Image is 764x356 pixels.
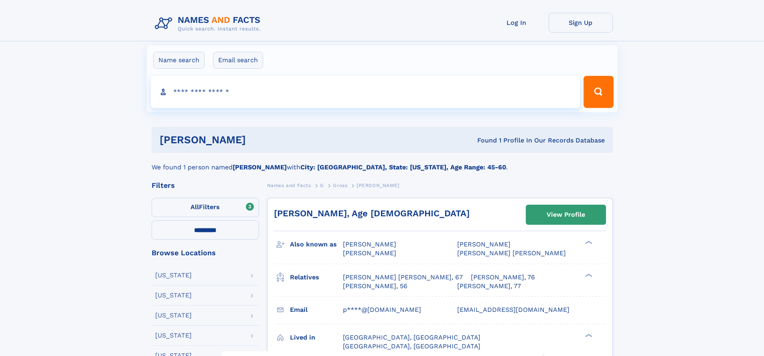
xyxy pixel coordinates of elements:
[267,180,311,190] a: Names and Facts
[320,183,324,188] span: G
[320,180,324,190] a: G
[547,205,585,224] div: View Profile
[290,331,343,344] h3: Lived in
[549,13,613,33] a: Sign Up
[357,183,399,188] span: [PERSON_NAME]
[457,240,511,248] span: [PERSON_NAME]
[152,153,613,172] div: We found 1 person named with .
[152,249,259,256] div: Browse Locations
[300,163,506,171] b: City: [GEOGRAPHIC_DATA], State: [US_STATE], Age Range: 45-60
[233,163,287,171] b: [PERSON_NAME]
[152,182,259,189] div: Filters
[526,205,606,224] a: View Profile
[471,273,535,282] a: [PERSON_NAME], 76
[583,273,593,278] div: ❯
[343,342,480,350] span: [GEOGRAPHIC_DATA], [GEOGRAPHIC_DATA]
[583,240,593,245] div: ❯
[343,249,396,257] span: [PERSON_NAME]
[151,76,580,108] input: search input
[213,52,263,69] label: Email search
[584,76,613,108] button: Search Button
[343,282,407,291] a: [PERSON_NAME], 56
[457,249,566,257] span: [PERSON_NAME] [PERSON_NAME]
[343,334,480,341] span: [GEOGRAPHIC_DATA], [GEOGRAPHIC_DATA]
[343,273,463,282] a: [PERSON_NAME] [PERSON_NAME], 67
[333,183,347,188] span: Gross
[153,52,205,69] label: Name search
[155,312,192,319] div: [US_STATE]
[484,13,549,33] a: Log In
[290,303,343,317] h3: Email
[152,13,267,35] img: Logo Names and Facts
[274,208,470,218] a: [PERSON_NAME], Age [DEMOGRAPHIC_DATA]
[457,306,569,313] span: [EMAIL_ADDRESS][DOMAIN_NAME]
[190,203,199,211] span: All
[457,282,521,291] a: [PERSON_NAME], 77
[343,240,396,248] span: [PERSON_NAME]
[152,198,259,217] label: Filters
[290,271,343,284] h3: Relatives
[155,272,192,279] div: [US_STATE]
[290,238,343,251] h3: Also known as
[155,292,192,299] div: [US_STATE]
[361,136,605,145] div: Found 1 Profile In Our Records Database
[155,332,192,339] div: [US_STATE]
[583,333,593,338] div: ❯
[160,135,362,145] h1: [PERSON_NAME]
[333,180,347,190] a: Gross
